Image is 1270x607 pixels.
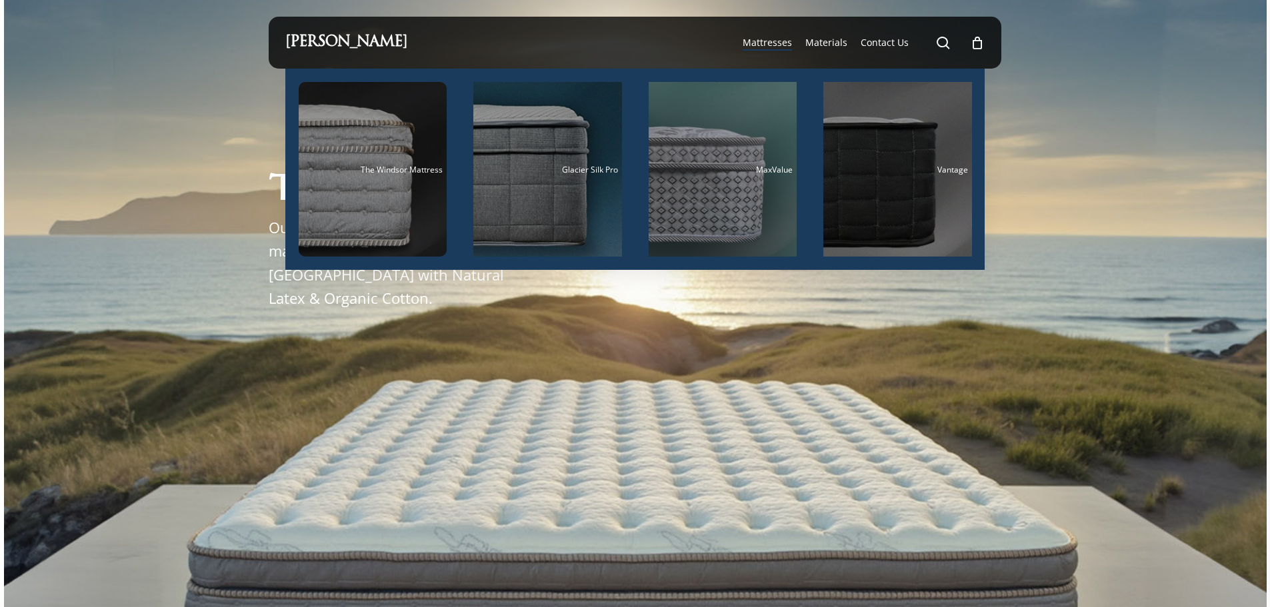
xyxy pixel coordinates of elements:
[269,216,519,310] p: Our premiere luxury handcrafted mattress. Made in the [GEOGRAPHIC_DATA] with Natural Latex & Orga...
[649,82,797,257] a: MaxValue
[285,35,407,50] a: [PERSON_NAME]
[937,164,968,175] span: Vantage
[805,36,847,49] a: Materials
[861,36,909,49] a: Contact Us
[756,164,793,175] span: MaxValue
[743,36,792,49] a: Mattresses
[269,159,575,200] h1: The Windsor
[562,164,618,175] span: Glacier Silk Pro
[473,82,622,257] a: Glacier Silk Pro
[269,175,297,215] span: T
[361,164,443,175] span: The Windsor Mattress
[299,82,447,257] a: The Windsor Mattress
[823,82,972,257] a: Vantage
[736,17,985,69] nav: Main Menu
